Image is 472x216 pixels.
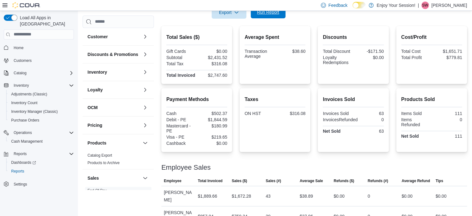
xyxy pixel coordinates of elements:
span: Refunds (#) [368,178,388,183]
div: $502.37 [198,111,227,116]
h3: Pricing [88,122,102,128]
h3: Loyalty [88,87,103,93]
div: Gift Cards [166,49,196,54]
span: Sales (#) [266,178,281,183]
div: $779.81 [433,55,462,60]
div: $0.00 [435,192,446,200]
button: Catalog [11,69,29,77]
div: 0 [368,192,370,200]
span: Inventory [14,83,29,88]
div: Loyalty Redemptions [323,55,352,65]
button: Cash Management [6,137,76,146]
span: Dashboards [9,159,74,166]
div: $1,651.71 [433,49,462,54]
button: Sales [142,174,149,182]
div: Visa - PE [166,135,196,140]
button: Sales [88,175,140,181]
span: Catalog Export [88,153,112,158]
h2: Taxes [245,96,305,103]
button: Home [1,43,76,52]
span: Operations [14,130,32,135]
span: End Of Day [88,188,107,193]
button: Settings [1,179,76,188]
div: $316.08 [276,111,305,116]
div: $1,844.59 [198,117,227,122]
div: -$171.50 [355,49,384,54]
button: Inventory [11,82,31,89]
button: Loyalty [142,86,149,94]
span: Average Sale [300,178,323,183]
a: Inventory Count [9,99,40,107]
div: $38.89 [300,192,313,200]
span: Operations [11,129,74,136]
div: 111 [433,134,462,139]
div: $0.00 [402,192,412,200]
button: Export [212,6,246,19]
span: Export [215,6,243,19]
span: SW [422,2,428,9]
div: Invoices Sold [323,111,352,116]
button: Inventory Manager (Classic) [6,107,76,116]
div: Cashback [166,141,196,146]
span: Tips [435,178,443,183]
nav: Complex example [4,41,74,205]
span: Settings [11,180,74,188]
strong: Net Sold [323,129,340,134]
div: Total Profit [401,55,430,60]
button: Pricing [142,122,149,129]
span: Adjustments (Classic) [9,90,74,98]
h3: Employee Sales [161,164,211,171]
button: Products [142,139,149,147]
button: OCM [142,104,149,111]
a: Adjustments (Classic) [9,90,50,98]
strong: Total Invoiced [166,73,195,78]
h3: Inventory [88,69,107,75]
button: Inventory [142,68,149,76]
div: Total Cost [401,49,430,54]
h2: Discounts [323,34,384,41]
span: Reports [11,150,74,158]
span: Cash Management [9,138,74,145]
span: Purchase Orders [9,117,74,124]
div: $0.00 [355,55,384,60]
div: $0.00 [198,49,227,54]
div: ON HST [245,111,274,116]
span: Inventory Count [9,99,74,107]
span: Inventory Count [11,100,38,105]
div: Total Tax [166,61,196,66]
div: $316.08 [198,61,227,66]
span: Run Report [257,9,279,15]
span: Products to Archive [88,160,119,165]
div: Transaction Average [245,49,274,59]
span: Catalog [14,71,26,76]
a: Dashboards [6,158,76,167]
a: Inventory Manager (Classic) [9,108,60,115]
span: Settings [14,182,27,187]
span: Reports [14,151,27,156]
button: Run Report [251,6,285,18]
button: Adjustments (Classic) [6,90,76,99]
div: $180.99 [198,123,227,128]
button: Inventory [1,81,76,90]
span: Employee [164,178,182,183]
button: Operations [11,129,34,136]
span: Purchase Orders [11,118,39,123]
div: 43 [266,192,271,200]
div: Items Refunded [401,117,430,127]
h3: Products [88,140,106,146]
div: $219.65 [198,135,227,140]
div: Debit - PE [166,117,196,122]
span: Load All Apps in [GEOGRAPHIC_DATA] [17,15,74,27]
a: Dashboards [9,159,38,166]
span: Average Refund [402,178,430,183]
div: Items Sold [401,111,430,116]
a: Purchase Orders [9,117,42,124]
span: Feedback [328,2,347,8]
div: $1,672.28 [232,192,251,200]
span: Inventory Manager (Classic) [9,108,74,115]
button: Reports [1,149,76,158]
a: Cash Management [9,138,45,145]
span: Home [14,45,24,50]
button: Customers [1,56,76,65]
button: Purchase Orders [6,116,76,125]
